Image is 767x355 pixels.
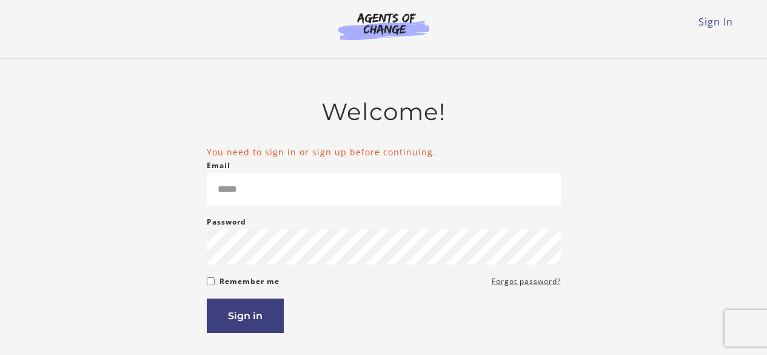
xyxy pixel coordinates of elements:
button: Sign in [207,299,284,333]
h2: Welcome! [207,98,561,126]
label: Password [207,215,246,229]
a: Sign In [698,15,733,29]
label: Email [207,158,230,173]
li: You need to sign in or sign up before continuing. [207,146,561,158]
img: Agents of Change Logo [326,12,442,40]
label: Remember me [219,274,280,289]
a: Forgot password? [492,274,561,289]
